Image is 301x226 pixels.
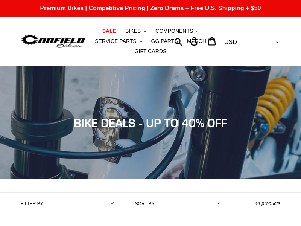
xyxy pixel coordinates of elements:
[147,36,182,46] a: GG PARTS
[155,28,193,34] span: COMPONENTS
[99,26,120,36] a: SALE
[74,116,227,130] span: BIKE DEALS - UP TO 40% OFF
[91,36,146,46] button: SERVICE PARTS
[135,48,167,55] span: GIFT CARDS
[95,38,136,44] span: SERVICE PARTS
[122,26,150,36] button: BIKES
[255,200,280,206] span: 44 products
[125,28,141,34] span: BIKES
[21,200,43,207] label: Filter by
[152,26,202,36] button: COMPONENTS
[135,200,155,207] label: Sort by
[102,28,116,34] span: SALE
[131,46,170,56] a: GIFT CARDS
[151,38,178,44] span: GG PARTS
[21,33,86,49] img: Canfield Bikes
